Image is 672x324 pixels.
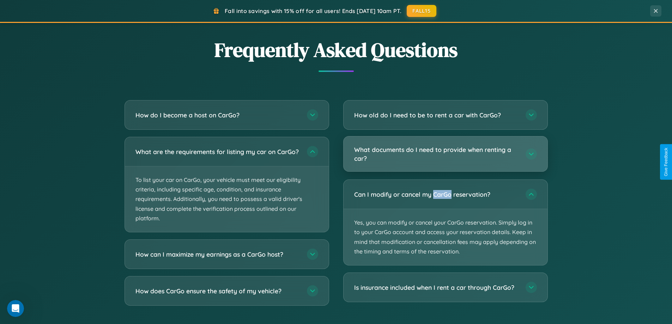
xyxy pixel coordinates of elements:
h3: What are the requirements for listing my car on CarGo? [135,147,300,156]
p: Yes, you can modify or cancel your CarGo reservation. Simply log in to your CarGo account and acc... [344,209,547,265]
div: Give Feedback [664,148,668,176]
button: FALL15 [407,5,436,17]
h3: How old do I need to be to rent a car with CarGo? [354,111,519,120]
h3: How does CarGo ensure the safety of my vehicle? [135,287,300,295]
h2: Frequently Asked Questions [125,36,548,63]
h3: Is insurance included when I rent a car through CarGo? [354,283,519,292]
h3: What documents do I need to provide when renting a car? [354,145,519,163]
iframe: Intercom live chat [7,300,24,317]
h3: How can I maximize my earnings as a CarGo host? [135,250,300,259]
h3: Can I modify or cancel my CarGo reservation? [354,190,519,199]
span: Fall into savings with 15% off for all users! Ends [DATE] 10am PT. [225,7,401,14]
p: To list your car on CarGo, your vehicle must meet our eligibility criteria, including specific ag... [125,166,329,232]
h3: How do I become a host on CarGo? [135,111,300,120]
